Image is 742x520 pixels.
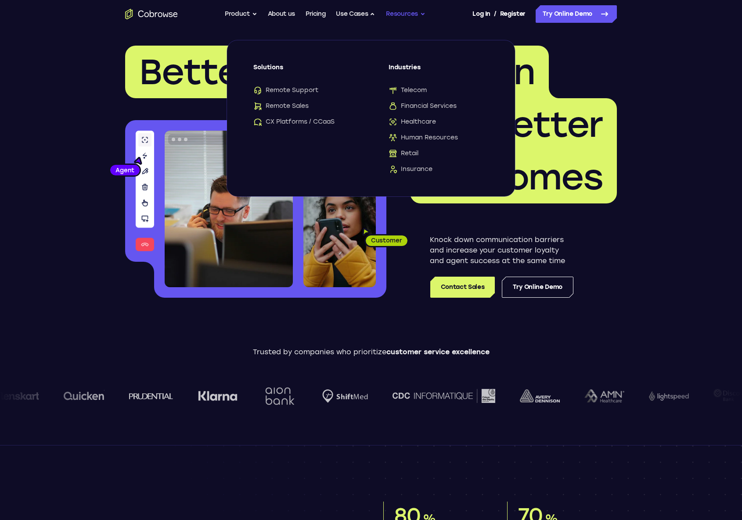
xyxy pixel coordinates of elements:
span: / [494,9,497,19]
span: Human Resources [389,133,458,142]
img: Retail [389,149,397,158]
span: CX Platforms / CCaaS [253,118,335,126]
img: Insurance [389,165,397,174]
img: A customer support agent talking on the phone [165,131,293,287]
img: Klarna [198,391,238,401]
a: Contact Sales [430,277,495,298]
span: Retail [389,149,418,158]
span: Remote Support [253,86,318,95]
a: Remote SupportRemote Support [253,86,353,95]
a: InsuranceInsurance [389,165,489,174]
img: CDC Informatique [393,389,495,402]
a: Register [500,5,526,23]
button: Product [225,5,257,23]
img: Human Resources [389,133,397,142]
span: Telecom [389,86,427,95]
span: Industries [389,63,489,79]
span: Solutions [253,63,353,79]
a: Remote SalesRemote Sales [253,102,353,110]
a: About us [268,5,295,23]
a: Go to the home page [125,9,178,19]
span: Insurance [389,165,432,174]
a: RetailRetail [389,149,489,158]
img: Shiftmed [322,389,368,403]
img: A customer holding their phone [303,183,376,287]
a: Human ResourcesHuman Resources [389,133,489,142]
span: Better communication [139,51,535,93]
img: Telecom [389,86,397,95]
p: Knock down communication barriers and increase your customer loyalty and agent success at the sam... [430,235,573,266]
a: TelecomTelecom [389,86,489,95]
img: prudential [129,392,173,399]
button: Resources [386,5,425,23]
a: Try Online Demo [502,277,573,298]
span: Remote Sales [253,102,309,110]
img: Remote Sales [253,102,262,110]
img: Remote Support [253,86,262,95]
span: Financial Services [389,102,457,110]
span: Healthcare [389,118,436,126]
span: customer service excellence [386,348,490,356]
a: Financial ServicesFinancial Services [389,102,489,110]
a: Pricing [306,5,326,23]
button: Use Cases [336,5,375,23]
img: CX Platforms / CCaaS [253,118,262,126]
img: Financial Services [389,102,397,110]
a: Log In [472,5,490,23]
img: Aion Bank [262,378,298,414]
img: avery-dennison [520,389,560,402]
img: AMN Healthcare [584,389,624,403]
a: HealthcareHealthcare [389,118,489,126]
a: Try Online Demo [536,5,617,23]
a: CX Platforms / CCaaSCX Platforms / CCaaS [253,118,353,126]
img: Healthcare [389,118,397,126]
